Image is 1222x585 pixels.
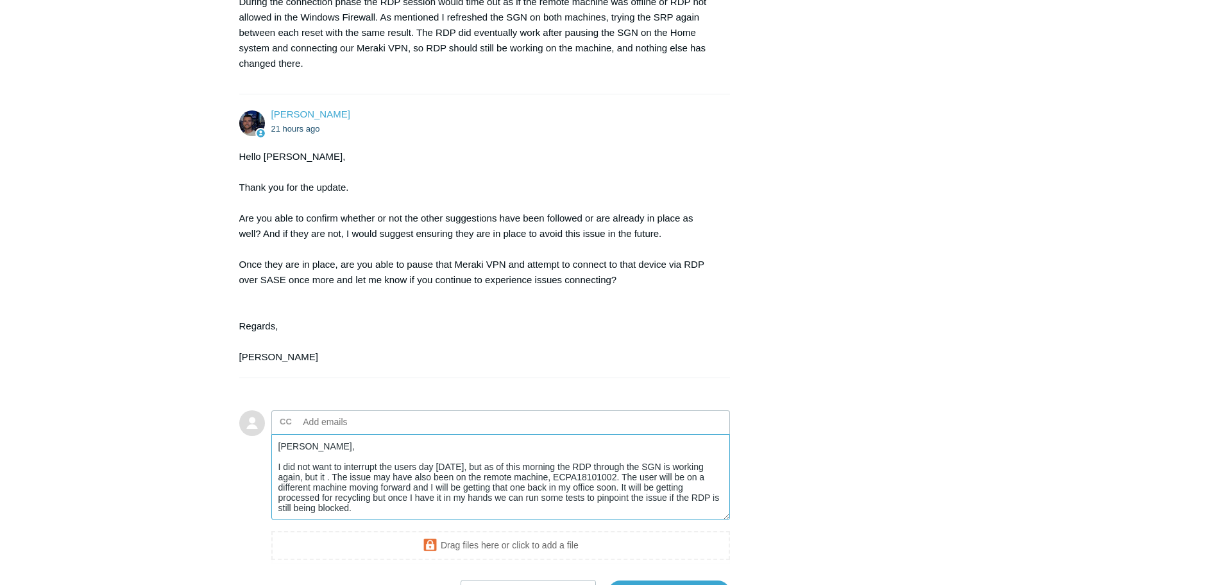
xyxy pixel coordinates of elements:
div: Hello [PERSON_NAME], Thank you for the update. Are you able to confirm whether or not the other s... [239,149,718,365]
span: Connor Davis [271,109,350,119]
textarea: Add your reply [271,434,731,521]
input: Add emails [298,412,436,432]
a: [PERSON_NAME] [271,109,350,119]
label: CC [280,412,292,432]
time: 09/15/2025, 10:25 [271,124,320,134]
